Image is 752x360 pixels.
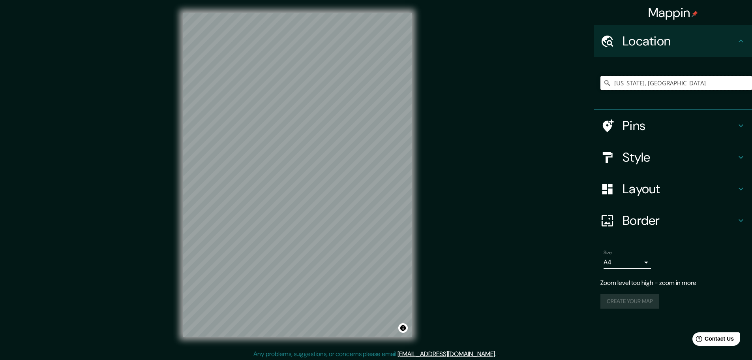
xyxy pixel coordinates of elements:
[398,323,408,333] button: Toggle attribution
[398,350,495,358] a: [EMAIL_ADDRESS][DOMAIN_NAME]
[604,249,612,256] label: Size
[623,33,736,49] h4: Location
[594,173,752,205] div: Layout
[594,110,752,141] div: Pins
[600,76,752,90] input: Pick your city or area
[183,13,412,337] canvas: Map
[497,349,499,359] div: .
[496,349,497,359] div: .
[594,205,752,236] div: Border
[600,278,746,288] p: Zoom level too high - zoom in more
[594,25,752,57] div: Location
[623,213,736,228] h4: Border
[594,141,752,173] div: Style
[604,256,651,269] div: A4
[692,11,698,17] img: pin-icon.png
[623,181,736,197] h4: Layout
[648,5,698,21] h4: Mappin
[682,329,743,351] iframe: Help widget launcher
[623,118,736,134] h4: Pins
[623,149,736,165] h4: Style
[253,349,496,359] p: Any problems, suggestions, or concerns please email .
